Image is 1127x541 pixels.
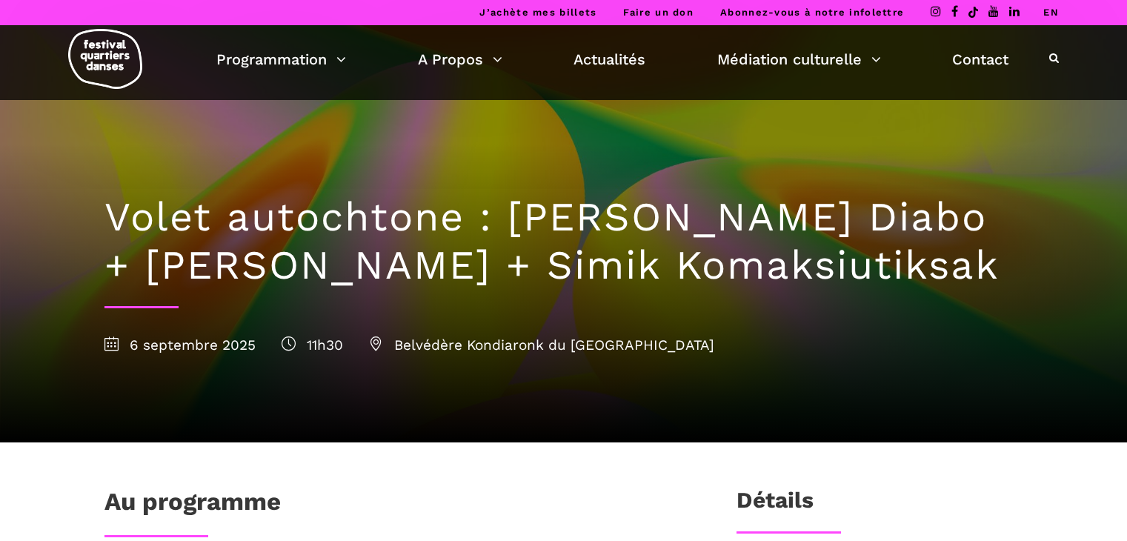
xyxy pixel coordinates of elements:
[479,7,596,18] a: J’achète mes billets
[369,336,714,354] span: Belvédère Kondiaronk du [GEOGRAPHIC_DATA]
[717,47,881,72] a: Médiation culturelle
[216,47,346,72] a: Programmation
[418,47,502,72] a: A Propos
[68,29,142,89] img: logo-fqd-med
[623,7,694,18] a: Faire un don
[952,47,1008,72] a: Contact
[104,193,1023,290] h1: Volet autochtone : [PERSON_NAME] Diabo + [PERSON_NAME] + Simik Komaksiutiksak
[104,487,281,524] h1: Au programme
[104,336,256,354] span: 6 septembre 2025
[574,47,645,72] a: Actualités
[1043,7,1059,18] a: EN
[737,487,814,524] h3: Détails
[720,7,904,18] a: Abonnez-vous à notre infolettre
[282,336,343,354] span: 11h30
